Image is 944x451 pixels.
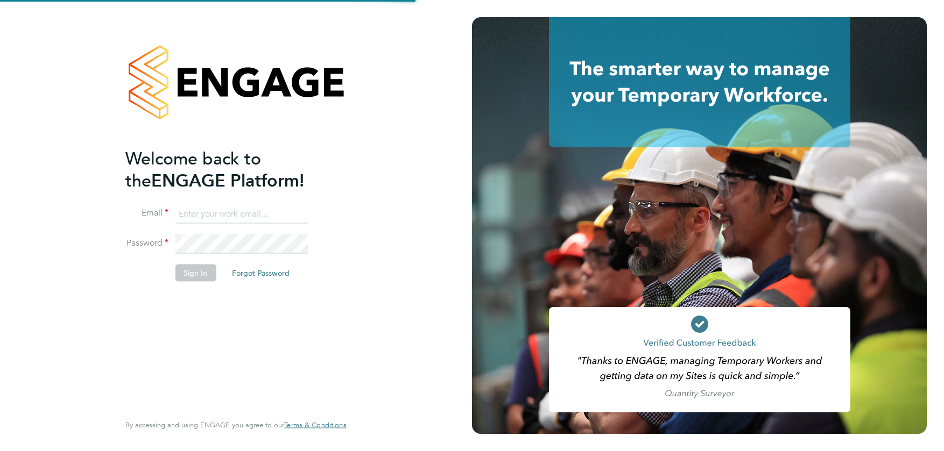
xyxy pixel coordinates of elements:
span: Welcome back to the [125,148,261,191]
input: Enter your work email... [175,204,308,224]
h2: ENGAGE Platform! [125,147,335,191]
button: Forgot Password [223,264,298,282]
button: Sign In [175,264,216,282]
a: Terms & Conditions [284,421,346,429]
label: Email [125,207,168,219]
span: By accessing and using ENGAGE you agree to our [125,420,346,429]
label: Password [125,238,168,249]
